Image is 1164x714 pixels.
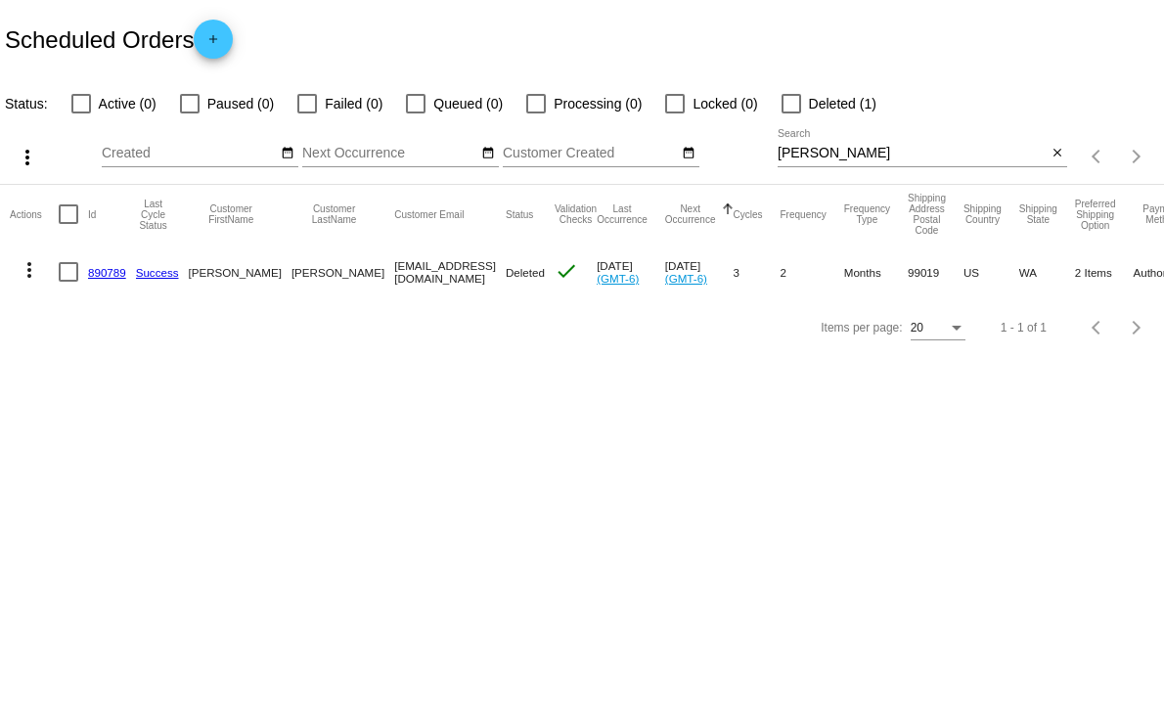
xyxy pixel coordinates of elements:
mat-cell: [PERSON_NAME] [291,244,394,300]
input: Created [102,146,278,161]
mat-cell: [DATE] [665,244,734,300]
button: Change sorting for ShippingPostcode [908,193,946,236]
button: Clear [1047,144,1067,164]
input: Next Occurrence [302,146,478,161]
button: Change sorting for ShippingState [1019,203,1057,225]
mat-cell: 3 [734,244,781,300]
mat-icon: date_range [682,146,695,161]
mat-cell: US [963,244,1019,300]
h2: Scheduled Orders [5,20,233,59]
mat-header-cell: Actions [10,185,59,244]
span: Processing (0) [554,92,642,115]
button: Change sorting for Id [88,208,96,220]
mat-cell: 99019 [908,244,963,300]
mat-icon: add [201,32,225,56]
mat-icon: check [555,259,578,283]
mat-icon: more_vert [18,258,41,282]
button: Change sorting for Cycles [734,208,763,220]
button: Previous page [1078,308,1117,347]
mat-icon: date_range [481,146,495,161]
button: Change sorting for CustomerFirstName [189,203,274,225]
span: Locked (0) [693,92,757,115]
mat-icon: close [1051,146,1064,161]
button: Change sorting for CustomerEmail [394,208,464,220]
a: (GMT-6) [665,272,707,285]
a: Success [136,266,179,279]
button: Change sorting for FrequencyType [844,203,890,225]
mat-icon: more_vert [16,146,39,169]
button: Change sorting for NextOccurrenceUtc [665,203,716,225]
span: Failed (0) [325,92,382,115]
input: Customer Created [503,146,679,161]
mat-cell: [DATE] [597,244,665,300]
mat-select: Items per page: [911,322,965,335]
button: Previous page [1078,137,1117,176]
span: Paused (0) [207,92,274,115]
mat-cell: [PERSON_NAME] [189,244,291,300]
button: Next page [1117,308,1156,347]
mat-cell: 2 [781,244,844,300]
span: Deleted [506,266,545,279]
button: Change sorting for LastOccurrenceUtc [597,203,648,225]
mat-cell: WA [1019,244,1075,300]
button: Change sorting for LastProcessingCycleId [136,199,171,231]
mat-cell: Months [844,244,908,300]
a: (GMT-6) [597,272,639,285]
span: Active (0) [99,92,157,115]
div: 1 - 1 of 1 [1001,321,1047,335]
span: Status: [5,96,48,112]
span: Deleted (1) [809,92,876,115]
button: Change sorting for ShippingCountry [963,203,1002,225]
mat-cell: [EMAIL_ADDRESS][DOMAIN_NAME] [394,244,506,300]
button: Change sorting for CustomerLastName [291,203,377,225]
span: Queued (0) [433,92,503,115]
mat-icon: date_range [281,146,294,161]
mat-header-cell: Validation Checks [555,185,597,244]
a: 890789 [88,266,126,279]
span: 20 [911,321,923,335]
div: Items per page: [821,321,902,335]
button: Next page [1117,137,1156,176]
button: Change sorting for Status [506,208,533,220]
mat-cell: 2 Items [1075,244,1134,300]
button: Change sorting for PreferredShippingOption [1075,199,1116,231]
button: Change sorting for Frequency [781,208,827,220]
input: Search [778,146,1047,161]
